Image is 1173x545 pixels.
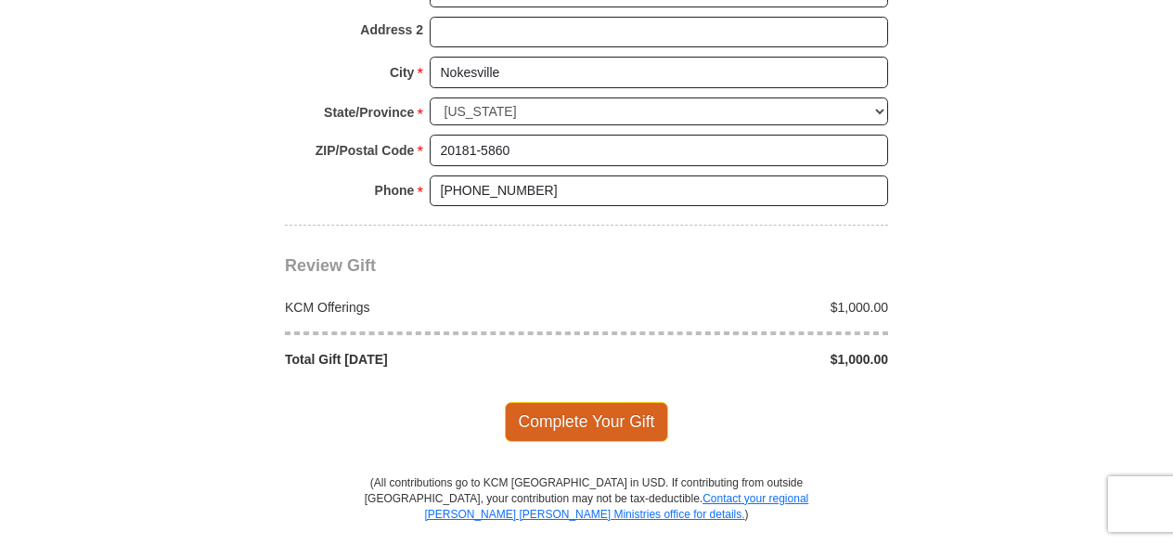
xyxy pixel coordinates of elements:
div: KCM Offerings [276,298,587,317]
strong: City [390,59,414,85]
div: Total Gift [DATE] [276,350,587,369]
div: $1,000.00 [586,350,898,369]
strong: Phone [375,177,415,203]
div: $1,000.00 [586,298,898,317]
a: Contact your regional [PERSON_NAME] [PERSON_NAME] Ministries office for details. [424,492,808,521]
strong: ZIP/Postal Code [316,137,415,163]
span: Complete Your Gift [505,402,669,441]
strong: State/Province [324,99,414,125]
strong: Address 2 [360,17,423,43]
span: Review Gift [285,256,376,275]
